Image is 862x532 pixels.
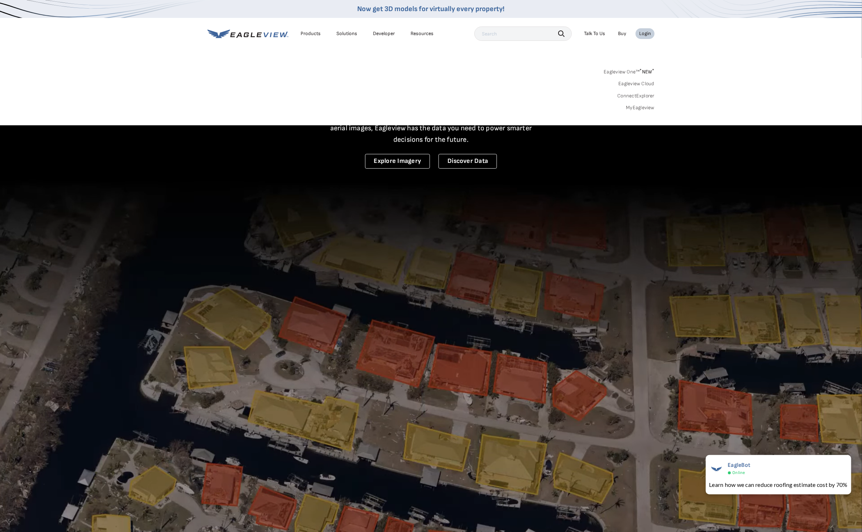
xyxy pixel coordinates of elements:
[365,154,430,169] a: Explore Imagery
[639,30,651,37] div: Login
[411,30,434,37] div: Resources
[336,30,357,37] div: Solutions
[474,26,572,41] input: Search
[618,81,655,87] a: Eagleview Cloud
[728,462,751,469] span: EagleBot
[733,470,745,475] span: Online
[617,93,655,99] a: ConnectExplorer
[626,105,655,111] a: MyEagleview
[618,30,626,37] a: Buy
[439,154,497,169] a: Discover Data
[358,5,505,13] a: Now get 3D models for virtually every property!
[321,111,541,145] p: A new era starts here. Built on more than 3.5 billion high-resolution aerial images, Eagleview ha...
[373,30,395,37] a: Developer
[640,69,655,75] span: NEW
[301,30,321,37] div: Products
[584,30,605,37] div: Talk To Us
[709,480,848,489] div: Learn how we can reduce roofing estimate cost by 70%
[709,462,724,476] img: EagleBot
[604,67,655,75] a: Eagleview One™*NEW*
